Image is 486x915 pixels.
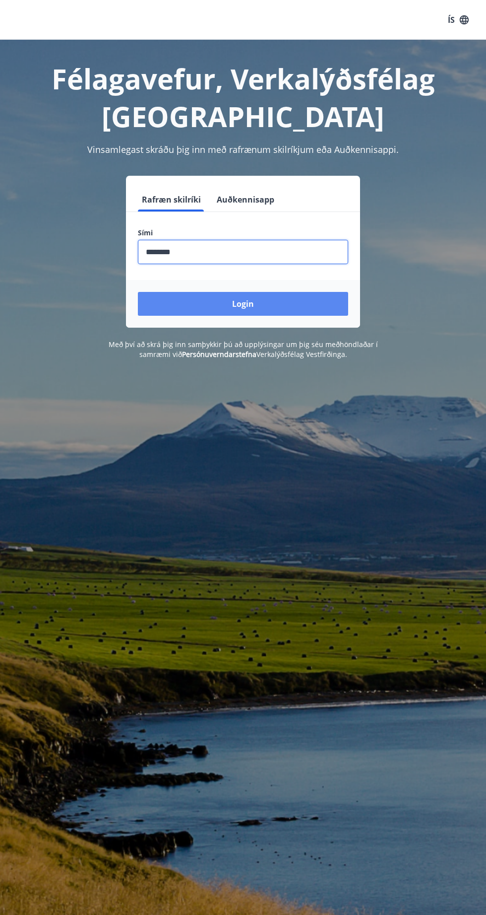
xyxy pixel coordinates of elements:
[109,340,378,359] span: Með því að skrá þig inn samþykkir þú að upplýsingar um þig séu meðhöndlaðar í samræmi við Verkalý...
[138,292,348,316] button: Login
[87,143,399,155] span: Vinsamlegast skráðu þig inn með rafrænum skilríkjum eða Auðkennisappi.
[213,188,278,211] button: Auðkennisapp
[182,350,256,359] a: Persónuverndarstefna
[12,60,474,135] h1: Félagavefur, Verkalýðsfélag [GEOGRAPHIC_DATA]
[138,188,205,211] button: Rafræn skilríki
[138,228,348,238] label: Sími
[442,11,474,29] button: ÍS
